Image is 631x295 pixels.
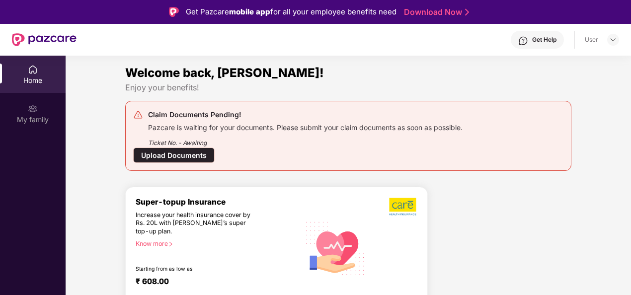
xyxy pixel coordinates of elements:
[148,109,463,121] div: Claim Documents Pending!
[136,211,257,236] div: Increase your health insurance cover by Rs. 20L with [PERSON_NAME]’s super top-up plan.
[125,82,571,93] div: Enjoy your benefits!
[136,240,294,247] div: Know more
[168,241,173,247] span: right
[28,65,38,74] img: svg+xml;base64,PHN2ZyBpZD0iSG9tZSIgeG1sbnM9Imh0dHA6Ly93d3cudzMub3JnLzIwMDAvc3ZnIiB3aWR0aD0iMjAiIG...
[300,212,371,284] img: svg+xml;base64,PHN2ZyB4bWxucz0iaHR0cDovL3d3dy53My5vcmcvMjAwMC9zdmciIHhtbG5zOnhsaW5rPSJodHRwOi8vd3...
[585,36,598,44] div: User
[136,197,300,207] div: Super-topup Insurance
[229,7,270,16] strong: mobile app
[518,36,528,46] img: svg+xml;base64,PHN2ZyBpZD0iSGVscC0zMngzMiIgeG1sbnM9Imh0dHA6Ly93d3cudzMub3JnLzIwMDAvc3ZnIiB3aWR0aD...
[136,277,290,289] div: ₹ 608.00
[186,6,396,18] div: Get Pazcare for all your employee benefits need
[169,7,179,17] img: Logo
[136,266,258,273] div: Starting from as low as
[532,36,556,44] div: Get Help
[133,110,143,120] img: svg+xml;base64,PHN2ZyB4bWxucz0iaHR0cDovL3d3dy53My5vcmcvMjAwMC9zdmciIHdpZHRoPSIyNCIgaGVpZ2h0PSIyNC...
[133,147,215,163] div: Upload Documents
[465,7,469,17] img: Stroke
[12,33,77,46] img: New Pazcare Logo
[125,66,324,80] span: Welcome back, [PERSON_NAME]!
[404,7,466,17] a: Download Now
[148,132,463,147] div: Ticket No. - Awaiting
[148,121,463,132] div: Pazcare is waiting for your documents. Please submit your claim documents as soon as possible.
[28,104,38,114] img: svg+xml;base64,PHN2ZyB3aWR0aD0iMjAiIGhlaWdodD0iMjAiIHZpZXdCb3g9IjAgMCAyMCAyMCIgZmlsbD0ibm9uZSIgeG...
[389,197,417,216] img: b5dec4f62d2307b9de63beb79f102df3.png
[609,36,617,44] img: svg+xml;base64,PHN2ZyBpZD0iRHJvcGRvd24tMzJ4MzIiIHhtbG5zPSJodHRwOi8vd3d3LnczLm9yZy8yMDAwL3N2ZyIgd2...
